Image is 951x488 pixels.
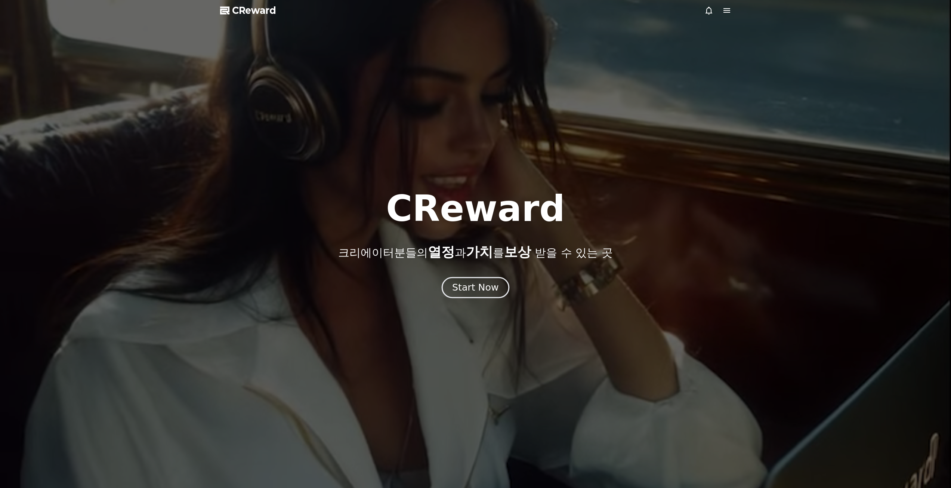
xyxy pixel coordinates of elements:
[428,244,455,260] span: 열정
[386,191,565,227] h1: CReward
[442,277,509,298] button: Start Now
[232,4,276,16] span: CReward
[504,244,531,260] span: 보상
[466,244,493,260] span: 가치
[443,285,508,292] a: Start Now
[338,245,612,260] p: 크리에이터분들의 과 를 받을 수 있는 곳
[220,4,276,16] a: CReward
[452,281,498,294] div: Start Now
